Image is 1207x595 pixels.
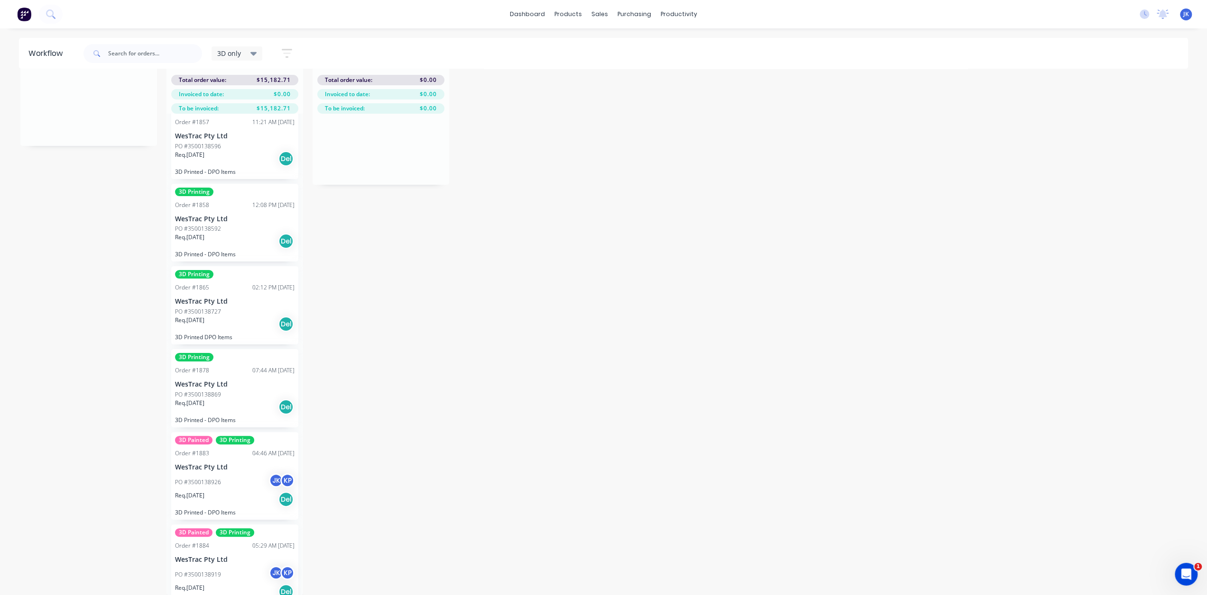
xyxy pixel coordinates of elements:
[420,76,437,84] span: $0.00
[175,556,295,564] p: WesTrac Pty Ltd
[175,132,295,140] p: WesTrac Pty Ltd
[216,436,254,444] div: 3D Printing
[171,101,298,179] div: Order #185711:21 AM [DATE]WesTrac Pty LtdPO #3500138596Req.[DATE]Del3D Printed - DPO Items
[420,90,437,99] span: $0.00
[171,266,298,344] div: 3D PrintingOrder #186502:12 PM [DATE]WesTrac Pty LtdPO #3500138727Req.[DATE]Del3D Printed DPO Items
[175,215,295,223] p: WesTrac Pty Ltd
[175,399,204,407] p: Req. [DATE]
[179,90,224,99] span: Invoiced to date:
[252,366,295,375] div: 07:44 AM [DATE]
[175,463,295,471] p: WesTrac Pty Ltd
[257,76,291,84] span: $15,182.71
[171,432,298,520] div: 3D Painted3D PrintingOrder #188304:46 AM [DATE]WesTrac Pty LtdPO #3500138926JKKPReq.[DATE]Del3D P...
[257,104,291,113] span: $15,182.71
[179,76,226,84] span: Total order value:
[216,528,254,537] div: 3D Printing
[175,251,295,258] p: 3D Printed - DPO Items
[175,270,213,279] div: 3D Printing
[175,188,213,196] div: 3D Printing
[179,104,219,113] span: To be invoiced:
[175,449,209,458] div: Order #1883
[175,118,209,126] div: Order #1857
[175,307,221,316] p: PO #3500138727
[108,44,202,63] input: Search for orders...
[175,528,212,537] div: 3D Painted
[252,541,295,550] div: 05:29 AM [DATE]
[28,48,67,59] div: Workflow
[175,380,295,388] p: WesTrac Pty Ltd
[171,349,298,427] div: 3D PrintingOrder #187807:44 AM [DATE]WesTrac Pty LtdPO #3500138869Req.[DATE]Del3D Printed - DPO I...
[656,7,702,21] div: productivity
[175,541,209,550] div: Order #1884
[278,151,294,166] div: Del
[175,436,212,444] div: 3D Painted
[175,366,209,375] div: Order #1878
[171,184,298,262] div: 3D PrintingOrder #185812:08 PM [DATE]WesTrac Pty LtdPO #3500138592Req.[DATE]Del3D Printed - DPO I...
[175,509,295,516] p: 3D Printed - DPO Items
[175,478,221,487] p: PO #3500138926
[175,201,209,209] div: Order #1858
[1175,563,1198,586] iframe: Intercom live chat
[175,233,204,242] p: Req. [DATE]
[175,283,209,292] div: Order #1865
[252,449,295,458] div: 04:46 AM [DATE]
[175,491,204,500] p: Req. [DATE]
[325,104,365,113] span: To be invoiced:
[420,104,437,113] span: $0.00
[175,353,213,361] div: 3D Printing
[325,76,372,84] span: Total order value:
[269,473,283,487] div: JK
[175,151,204,159] p: Req. [DATE]
[175,416,295,424] p: 3D Printed - DPO Items
[274,90,291,99] span: $0.00
[175,390,221,399] p: PO #3500138869
[175,142,221,151] p: PO #3500138596
[613,7,656,21] div: purchasing
[175,168,295,175] p: 3D Printed - DPO Items
[175,584,204,592] p: Req. [DATE]
[252,283,295,292] div: 02:12 PM [DATE]
[1194,563,1202,570] span: 1
[278,316,294,332] div: Del
[280,473,295,487] div: KP
[217,48,241,58] span: 3D only
[505,7,550,21] a: dashboard
[17,7,31,21] img: Factory
[1183,10,1189,18] span: JK
[175,316,204,325] p: Req. [DATE]
[269,566,283,580] div: JK
[278,234,294,249] div: Del
[252,118,295,126] div: 11:21 AM [DATE]
[175,225,221,233] p: PO #3500138592
[325,90,370,99] span: Invoiced to date:
[550,7,587,21] div: products
[587,7,613,21] div: sales
[175,334,295,341] p: 3D Printed DPO Items
[278,492,294,507] div: Del
[252,201,295,209] div: 12:08 PM [DATE]
[280,566,295,580] div: KP
[175,297,295,306] p: WesTrac Pty Ltd
[175,570,221,579] p: PO #3500138919
[278,399,294,415] div: Del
